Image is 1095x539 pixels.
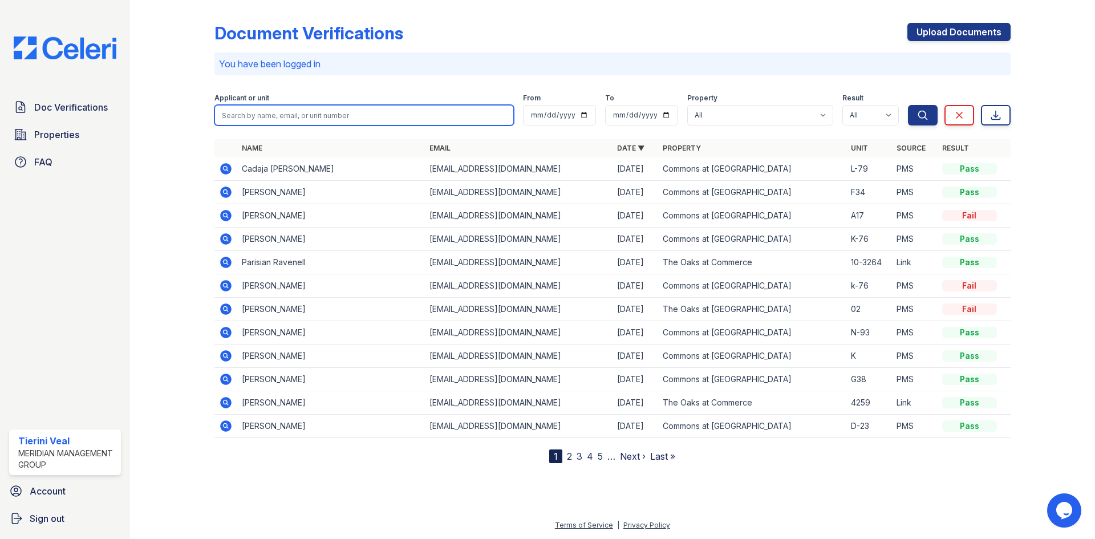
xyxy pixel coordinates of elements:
td: [EMAIL_ADDRESS][DOMAIN_NAME] [425,391,613,415]
td: F34 [846,181,892,204]
img: CE_Logo_Blue-a8612792a0a2168367f1c8372b55b34899dd931a85d93a1a3d3e32e68fde9ad4.png [5,37,125,59]
td: Commons at [GEOGRAPHIC_DATA] [658,415,846,438]
iframe: chat widget [1047,493,1084,528]
span: Doc Verifications [34,100,108,114]
div: Pass [942,187,997,198]
td: Parisian Ravenell [237,251,425,274]
td: Commons at [GEOGRAPHIC_DATA] [658,368,846,391]
a: Name [242,144,262,152]
td: 02 [846,298,892,321]
div: 1 [549,449,562,463]
span: Account [30,484,66,498]
td: [DATE] [613,204,658,228]
td: [DATE] [613,391,658,415]
td: [PERSON_NAME] [237,415,425,438]
label: Property [687,94,717,103]
a: Unit [851,144,868,152]
td: [EMAIL_ADDRESS][DOMAIN_NAME] [425,204,613,228]
td: [DATE] [613,228,658,251]
td: [DATE] [613,274,658,298]
td: Commons at [GEOGRAPHIC_DATA] [658,274,846,298]
td: [PERSON_NAME] [237,181,425,204]
td: [DATE] [613,415,658,438]
p: You have been logged in [219,57,1006,71]
a: Upload Documents [907,23,1011,41]
a: Last » [650,451,675,462]
td: Commons at [GEOGRAPHIC_DATA] [658,157,846,181]
td: [EMAIL_ADDRESS][DOMAIN_NAME] [425,181,613,204]
td: Link [892,251,938,274]
td: [PERSON_NAME] [237,204,425,228]
td: K-76 [846,228,892,251]
td: [EMAIL_ADDRESS][DOMAIN_NAME] [425,251,613,274]
td: [DATE] [613,345,658,368]
td: Commons at [GEOGRAPHIC_DATA] [658,204,846,228]
span: … [607,449,615,463]
a: FAQ [9,151,121,173]
td: [EMAIL_ADDRESS][DOMAIN_NAME] [425,368,613,391]
td: [EMAIL_ADDRESS][DOMAIN_NAME] [425,274,613,298]
td: [DATE] [613,157,658,181]
div: Pass [942,257,997,268]
td: [DATE] [613,251,658,274]
div: Pass [942,163,997,175]
td: [EMAIL_ADDRESS][DOMAIN_NAME] [425,298,613,321]
a: 3 [577,451,582,462]
div: Pass [942,420,997,432]
td: [EMAIL_ADDRESS][DOMAIN_NAME] [425,345,613,368]
a: Source [897,144,926,152]
td: G38 [846,368,892,391]
td: 10-3264 [846,251,892,274]
td: Commons at [GEOGRAPHIC_DATA] [658,228,846,251]
td: [DATE] [613,321,658,345]
td: [PERSON_NAME] [237,274,425,298]
label: From [523,94,541,103]
td: K [846,345,892,368]
td: [PERSON_NAME] [237,345,425,368]
td: The Oaks at Commerce [658,251,846,274]
a: 4 [587,451,593,462]
div: Pass [942,350,997,362]
td: PMS [892,274,938,298]
td: N-93 [846,321,892,345]
td: Commons at [GEOGRAPHIC_DATA] [658,321,846,345]
td: L-79 [846,157,892,181]
a: 2 [567,451,572,462]
div: Tierini Veal [18,434,116,448]
td: PMS [892,415,938,438]
div: Meridian Management Group [18,448,116,471]
a: Next › [620,451,646,462]
div: Pass [942,374,997,385]
td: D-23 [846,415,892,438]
td: Commons at [GEOGRAPHIC_DATA] [658,181,846,204]
div: Fail [942,280,997,291]
td: [PERSON_NAME] [237,368,425,391]
td: PMS [892,298,938,321]
td: The Oaks at Commerce [658,391,846,415]
td: [EMAIL_ADDRESS][DOMAIN_NAME] [425,321,613,345]
td: PMS [892,321,938,345]
td: PMS [892,157,938,181]
a: Email [429,144,451,152]
div: Pass [942,233,997,245]
td: Link [892,391,938,415]
td: [DATE] [613,181,658,204]
td: [PERSON_NAME] [237,321,425,345]
a: Property [663,144,701,152]
div: Pass [942,397,997,408]
td: [EMAIL_ADDRESS][DOMAIN_NAME] [425,157,613,181]
a: Result [942,144,969,152]
td: PMS [892,181,938,204]
td: Cadaja [PERSON_NAME] [237,157,425,181]
td: 4259 [846,391,892,415]
label: Applicant or unit [214,94,269,103]
span: Sign out [30,512,64,525]
label: Result [842,94,863,103]
a: 5 [598,451,603,462]
a: Properties [9,123,121,146]
a: Sign out [5,507,125,530]
input: Search by name, email, or unit number [214,105,514,125]
a: Doc Verifications [9,96,121,119]
td: k-76 [846,274,892,298]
